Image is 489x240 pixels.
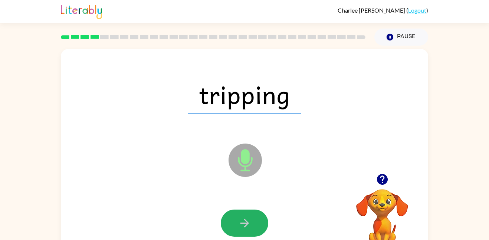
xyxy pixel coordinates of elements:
a: Logout [408,7,426,14]
span: Charlee [PERSON_NAME] [338,7,406,14]
button: Pause [374,29,428,46]
span: tripping [188,75,301,114]
div: ( ) [338,7,428,14]
img: Literably [61,3,102,19]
